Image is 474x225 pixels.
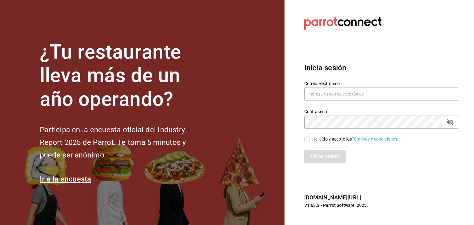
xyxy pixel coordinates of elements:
[304,62,459,73] h3: Inicia sesión
[304,202,459,208] p: V1.68.3 - Parrot Software, 2025.
[304,81,459,85] label: Correo electrónico
[304,88,459,100] input: Ingresa tu correo electrónico
[445,117,455,127] button: passwordField
[304,109,459,113] label: Contraseña
[40,40,206,111] h1: ¿Tu restaurante lleva más de un año operando?
[304,194,361,201] a: [DOMAIN_NAME][URL]
[352,137,398,141] a: Términos y condiciones.
[40,124,206,161] h2: Participa en la encuesta oficial del Industry Report 2025 de Parrot. Te toma 5 minutos y puede se...
[40,175,91,183] a: Ir a la encuesta
[312,136,399,142] div: He leído y acepto los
